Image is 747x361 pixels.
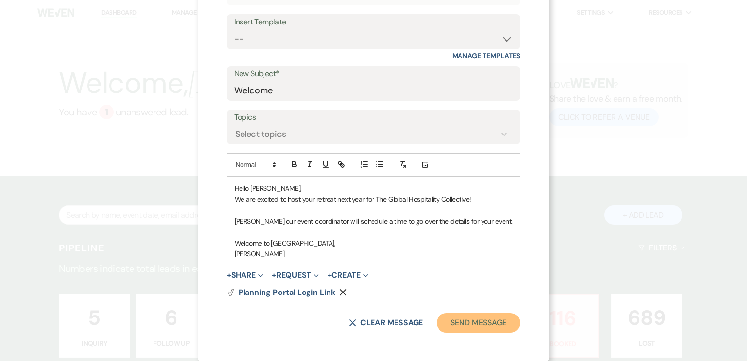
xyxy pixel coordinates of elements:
[235,216,513,226] p: [PERSON_NAME] our event coordinator will schedule a time to go over the details for your event.
[235,238,513,248] p: Welcome to [GEOGRAPHIC_DATA],
[234,111,513,125] label: Topics
[235,128,286,141] div: Select topics
[437,313,520,333] button: Send Message
[328,271,332,279] span: +
[452,51,521,60] a: Manage Templates
[227,289,335,296] button: Planning Portal Login Link
[349,319,423,327] button: Clear message
[235,248,513,259] p: [PERSON_NAME]
[227,271,264,279] button: Share
[235,194,513,204] p: We are excited to host your retreat next year for The Global Hospitality Collective!
[234,15,513,29] div: Insert Template
[239,287,335,297] span: Planning Portal Login Link
[272,271,276,279] span: +
[234,67,513,81] label: New Subject*
[272,271,318,279] button: Request
[328,271,368,279] button: Create
[227,271,231,279] span: +
[235,183,513,194] p: Hello [PERSON_NAME],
